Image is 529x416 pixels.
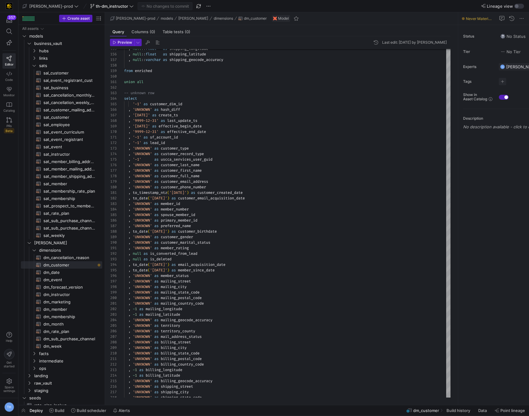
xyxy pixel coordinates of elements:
[39,350,101,357] span: facts
[3,93,15,97] span: Monitor
[43,269,95,276] span: dm_date​​​​​​​​​​
[21,276,102,283] div: Press SPACE to select this row.
[43,92,95,99] span: sat_cancellation_monthly_forecast​​​​​​​​​​
[46,405,67,416] button: Build
[21,224,102,232] a: sat_sub_purchase_channel_weekly_forecast​​​​​​​​​​
[133,135,141,140] span: '-1'
[154,157,159,162] span: as
[21,165,102,173] a: sat_member_mailing_address​​​​​​​​​​
[128,146,131,151] span: ,
[21,298,102,306] a: dm_marketing​​​​​​​​​​
[39,47,101,54] span: hubs
[21,342,102,350] div: Press SPACE to select this row.
[161,107,180,112] span: hash_diff
[273,17,277,20] img: undefined
[110,140,117,146] div: 172
[21,99,102,106] div: Press SPACE to select this row.
[21,306,102,313] a: dm_member​​​​​​​​​​
[110,129,117,134] div: 170
[278,16,289,21] span: Model
[169,57,223,62] span: shipping_geocode_accuracy
[133,52,141,57] span: null
[34,239,101,246] span: [PERSON_NAME]
[43,262,95,269] span: dm_customer​​​​​​​​​​
[112,30,124,34] span: Query
[21,47,102,54] div: Press SPACE to select this row.
[2,69,16,84] a: Code
[68,405,109,416] button: Build scheduler
[128,52,131,57] span: ,
[21,298,102,306] div: Press SPACE to select this row.
[161,129,165,134] span: as
[154,162,159,167] span: as
[21,25,102,32] div: Press SPACE to select this row.
[21,106,102,114] a: sat_customer_mailing_address​​​​​​​​​​
[133,118,159,123] span: '9999-12-31'
[39,365,101,372] span: ops
[21,269,102,276] a: dm_date​​​​​​​​​​
[500,34,505,39] img: No status
[21,91,102,99] div: Press SPACE to select this row.
[128,135,131,140] span: ,
[500,34,526,39] span: No Status
[21,342,102,350] a: dm_week​​​​​​​​​​
[43,180,95,187] span: sat_member​​​​​​​​​​
[133,102,141,106] span: '-1'
[43,284,95,291] span: dm_forecast_version​​​​​​​​​​
[212,15,235,22] button: dimensions
[150,102,182,106] span: customer_dim_id
[43,217,95,224] span: sat_sub_purchase_channel_monthly_forecast​​​​​​​​​​
[110,118,117,123] div: 168
[128,174,131,178] span: ,
[6,3,12,9] img: https://storage.googleapis.com/y42-prod-data-exchange/images/uAsz27BndGEK0hZWDFeOjoxA7jCwgK9jE472...
[492,405,528,416] button: Point lineage
[43,136,95,143] span: sat_event_registrant​​​​​​​​​​
[55,408,64,413] span: Build
[6,124,12,128] span: PRs
[446,408,470,413] span: Build history
[21,306,102,313] div: Press SPACE to select this row.
[21,239,102,246] div: Press SPACE to select this row.
[39,358,101,365] span: intermediate
[110,184,117,190] div: 180
[133,179,152,184] span: 'UNKNOWN'
[39,55,101,62] span: links
[475,405,491,416] button: Data
[185,30,190,34] span: (0)
[133,129,159,134] span: '9999-12-31'
[21,150,102,158] a: sat_instructor​​​​​​​​​​
[163,52,167,57] span: as
[59,15,92,22] button: Create asset
[21,254,102,261] a: dm_cancellation_reason​​​​​​​​​​
[21,143,102,150] a: sat_event​​​​​​​​​​
[21,77,102,84] a: sal_event_registrant_cust​​​​​​​​​​
[133,151,152,156] span: 'UNKNOWN'
[21,254,102,261] div: Press SPACE to select this row.
[463,50,494,54] span: Tier
[135,68,152,73] span: enriched
[110,123,117,129] div: 169
[43,77,95,84] span: sal_event_registrant_cust​​​​​​​​​​
[150,30,155,34] span: (0)
[161,174,200,178] span: customer_full_name
[109,15,157,22] button: [PERSON_NAME]-prod
[43,225,95,232] span: sat_sub_purchase_channel_weekly_forecast​​​​​​​​​​
[21,121,102,128] a: sat_employee​​​​​​​​​​
[2,401,16,414] button: TH
[43,99,95,106] span: sat_cancellation_weekly_forecast​​​​​​​​​​
[21,187,102,195] a: sat_membership_rate_plan​​​​​​​​​​
[21,210,102,217] a: sat_rate_plan​​​​​​​​​​
[146,57,161,62] span: varchar
[128,168,131,173] span: ,
[110,405,133,416] button: Alerts
[110,90,117,96] div: 163
[133,168,152,173] span: 'UNKNOWN'
[34,387,101,394] span: staging
[21,99,102,106] a: sat_cancellation_weekly_forecast​​​​​​​​​​
[39,62,101,69] span: sats
[7,15,16,20] div: 357
[21,180,102,187] div: Press SPACE to select this row.
[21,143,102,150] div: Press SPACE to select this row.
[128,113,131,118] span: ,
[161,146,189,151] span: customer_type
